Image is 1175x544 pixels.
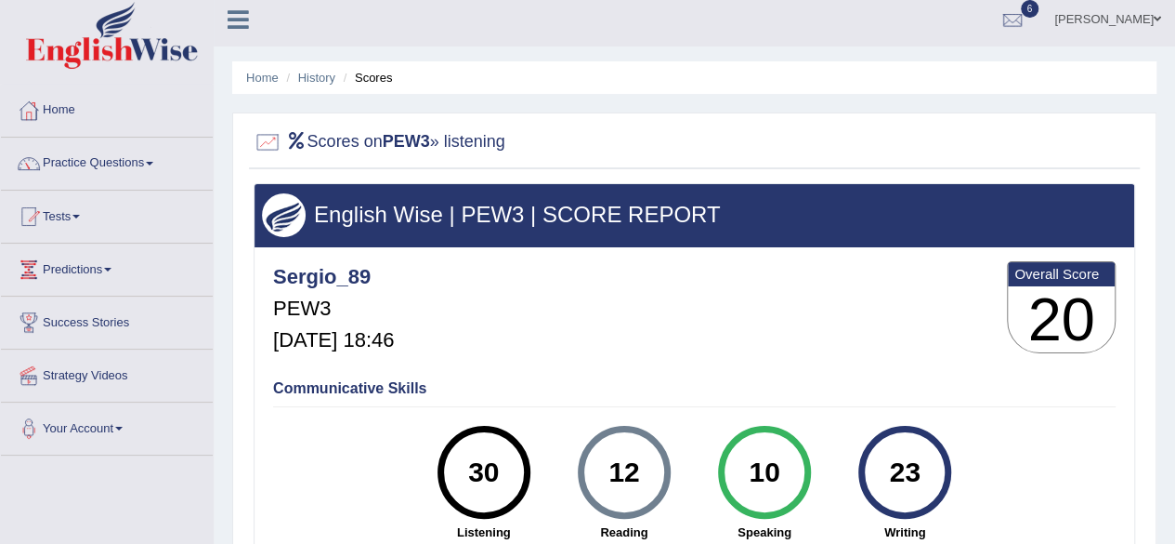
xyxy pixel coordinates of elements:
h5: [DATE] 18:46 [273,329,394,352]
div: 10 [730,433,798,511]
strong: Reading [563,524,685,541]
a: Your Account [1,403,213,449]
a: Tests [1,191,213,237]
h3: English Wise | PEW3 | SCORE REPORT [262,203,1127,227]
h3: 20 [1008,286,1115,353]
strong: Writing [844,524,966,541]
h4: Communicative Skills [273,380,1116,397]
a: Strategy Videos [1,350,213,396]
h4: Sergio_89 [273,266,394,288]
a: History [298,71,335,85]
li: Scores [339,69,393,86]
div: 30 [450,433,517,511]
div: 23 [871,433,939,511]
h5: PEW3 [273,298,394,320]
h2: Scores on » listening [254,128,505,156]
a: Practice Questions [1,138,213,184]
a: Success Stories [1,297,213,343]
b: PEW3 [383,132,430,151]
strong: Listening [423,524,544,541]
a: Home [246,71,279,85]
img: wings.png [262,193,306,237]
a: Home [1,85,213,131]
strong: Speaking [703,524,825,541]
div: 12 [590,433,658,511]
a: Predictions [1,244,213,290]
b: Overall Score [1014,266,1108,282]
